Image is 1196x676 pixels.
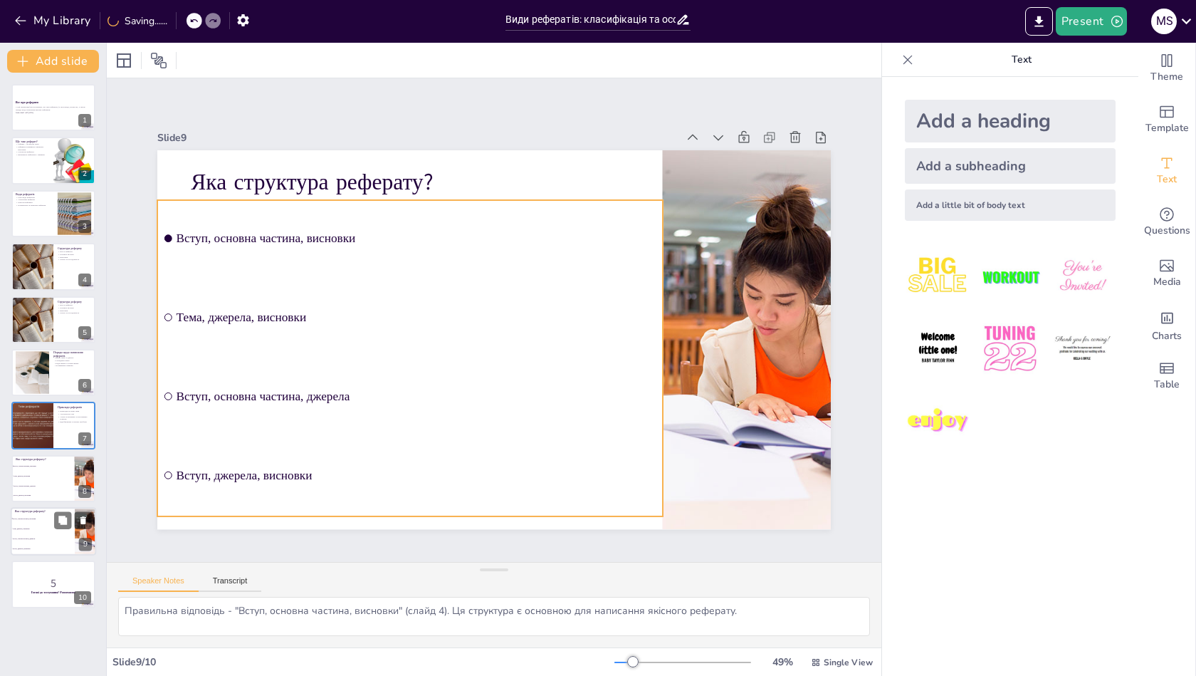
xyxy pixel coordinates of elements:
[112,655,614,669] div: Slide 9 / 10
[16,575,91,591] p: 5
[58,306,91,309] p: Основна частина
[905,189,1116,221] div: Add a little bit of body text
[58,413,91,416] p: Актуальність тем
[16,142,49,145] p: Реферат - це виклад теми
[1150,69,1183,85] span: Theme
[74,591,91,604] div: 10
[1154,377,1180,392] span: Table
[1157,172,1177,187] span: Text
[14,465,73,467] span: Вступ, основна частина, висновки
[1144,223,1190,239] span: Questions
[16,199,53,202] p: Аналітичні реферати
[1151,7,1177,36] button: M S
[112,49,135,72] div: Layout
[58,246,91,251] p: Структура реферату
[177,311,657,325] span: Тема, джерела, висновки
[977,316,1043,382] img: 5.jpeg
[78,326,91,339] div: 5
[79,539,92,551] div: 9
[58,415,91,420] p: Аналіз позитивних та негативних аспектів
[1025,7,1053,36] button: Export to PowerPoint
[14,494,73,496] span: Вступ, джерела, висновки
[78,114,91,127] div: 1
[14,484,73,486] span: Вступ, основна частина, джерела
[1138,350,1195,402] div: Add a table
[7,50,99,73] button: Add slide
[16,106,91,111] p: У цій презентації ми розглянемо, що таке реферати, їх різні види, структуру, а також поради щодо ...
[905,148,1116,184] div: Add a subheading
[919,43,1124,77] p: Text
[58,421,91,424] p: Відображення сучасних проблем
[905,244,971,310] img: 1.jpeg
[13,518,74,520] span: Вступ, основна частина, висновки
[1138,94,1195,145] div: Add ready made slides
[78,220,91,233] div: 3
[13,538,74,540] span: Вступ, основна частина, джерела
[1153,274,1181,290] span: Media
[11,561,95,608] div: 10
[1145,120,1189,136] span: Template
[1152,328,1182,344] span: Charts
[11,137,95,184] div: 2
[11,84,95,131] div: 1
[1138,299,1195,350] div: Add charts and graphs
[1056,7,1127,36] button: Present
[11,507,96,556] div: 9
[78,379,91,392] div: 6
[78,274,91,286] div: 4
[11,349,95,396] div: 6
[16,150,49,153] p: Структура реферату
[16,204,53,207] p: Порівняльні та критичні реферати
[824,657,873,668] span: Single View
[53,362,91,365] p: Редагування та коригування
[58,410,91,413] p: Приклади на різні теми
[16,196,53,199] p: Різні види рефератів
[1049,244,1116,310] img: 3.jpeg
[177,232,657,246] span: Вступ, основна частина, висновки
[16,192,53,197] p: Види рефератів
[58,256,91,259] p: Висновки
[905,316,971,382] img: 4.jpeg
[1138,248,1195,299] div: Add images, graphics, shapes or video
[53,359,91,362] p: Складання плану
[505,9,676,30] input: Insert title
[58,251,91,254] p: Вступ реферату
[199,576,262,592] button: Transcript
[16,111,91,114] p: Generated with [URL]
[58,259,91,261] p: Логіка та послідовність
[157,131,677,145] div: Slide 9
[31,591,76,594] strong: Готові до тестування? Розпочнемо!
[58,303,91,306] p: Вступ реферату
[177,390,657,404] span: Вступ, основна частина, джерела
[16,139,49,143] p: Що таке реферат?
[78,167,91,180] div: 2
[1138,43,1195,94] div: Change the overall theme
[16,201,53,204] p: Описові реферати
[58,299,91,303] p: Структура реферату
[75,511,92,529] button: Delete Slide
[16,153,49,156] p: Важливість рефератів у навчанні
[53,357,91,360] p: Вибір теми та джерел
[16,145,49,150] p: Реферати розвивають критичне мислення
[765,655,799,669] div: 49 %
[107,14,167,28] div: Saving......
[1138,197,1195,248] div: Get real-time input from your audience
[14,475,73,477] span: Тема, джерела, висновки
[11,243,95,290] div: 4
[1138,145,1195,197] div: Add text boxes
[13,548,74,550] span: Вступ, джерела, висновки
[58,405,91,410] p: Приклади рефератів
[16,101,38,105] strong: Все про реферати
[54,511,71,529] button: Duplicate Slide
[977,244,1043,310] img: 2.jpeg
[11,9,97,32] button: My Library
[11,402,95,449] div: 7
[78,432,91,445] div: 7
[16,457,70,461] p: Яка структура реферату?
[11,455,95,502] div: 8
[905,388,971,454] img: 7.jpeg
[58,309,91,312] p: Висновки
[11,190,95,237] div: 3
[78,485,91,498] div: 8
[15,509,70,514] p: Яка структура реферату?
